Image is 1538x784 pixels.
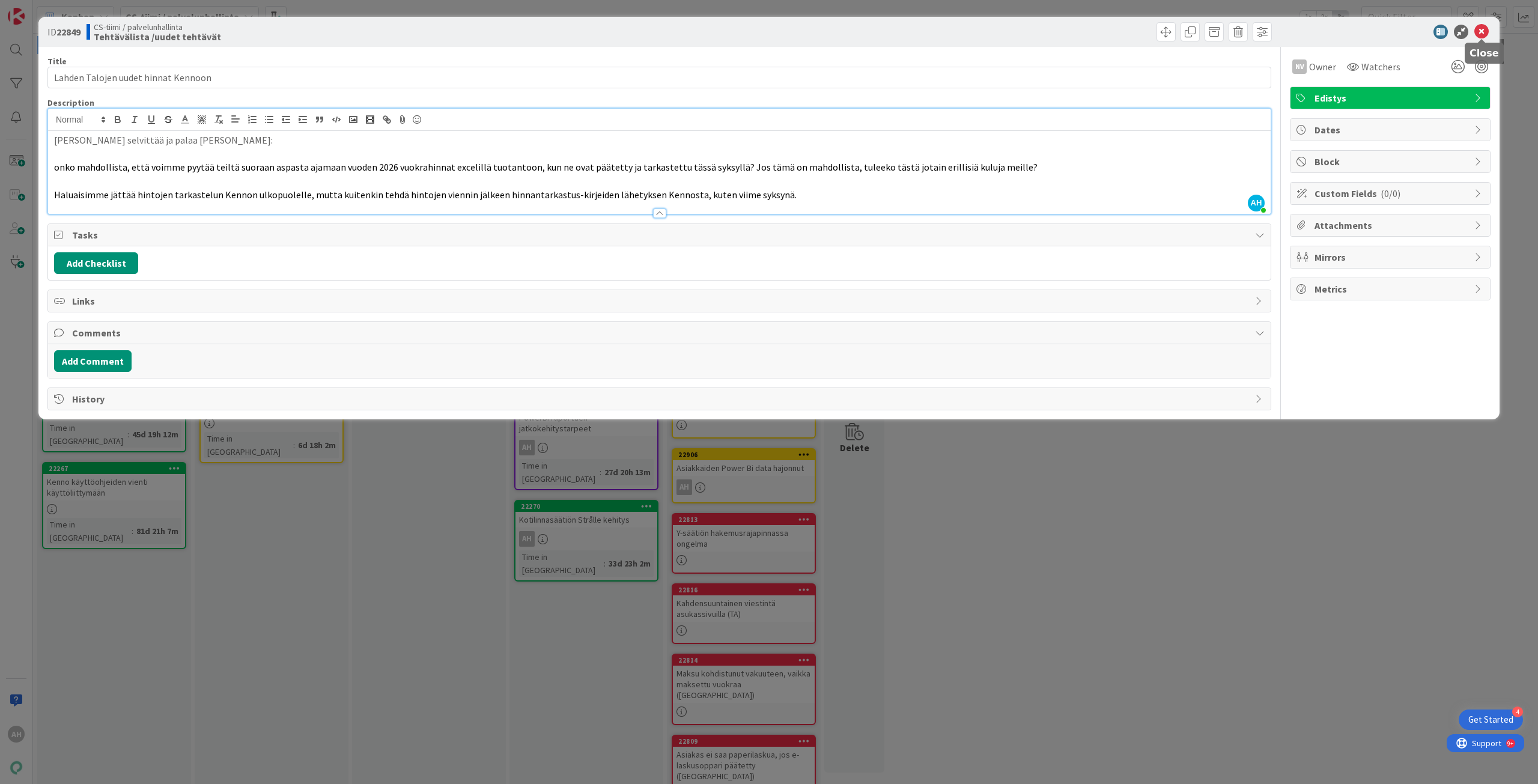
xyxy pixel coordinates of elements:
[25,2,55,16] span: Support
[1292,59,1307,74] div: NV
[72,228,1249,242] span: Tasks
[1459,710,1523,730] div: Open Get Started checklist, remaining modules: 4
[61,5,67,14] div: 9+
[1468,714,1513,726] div: Get Started
[1248,195,1265,211] span: AH
[47,25,81,39] span: ID
[1309,59,1336,74] span: Owner
[1470,47,1499,59] h5: Close
[54,252,138,274] button: Add Checklist
[1315,250,1468,264] span: Mirrors
[1315,282,1468,296] span: Metrics
[47,56,67,67] label: Title
[54,350,132,372] button: Add Comment
[1315,91,1468,105] span: Edistys
[72,326,1249,340] span: Comments
[56,26,81,38] b: 22849
[54,133,1265,147] p: [PERSON_NAME] selvittää ja palaa [PERSON_NAME]:
[1381,187,1400,199] span: ( 0/0 )
[54,161,1038,173] span: onko mahdollista, että voimme pyytää teiltä suoraan aspasta ajamaan vuoden 2026 vuokrahinnat exce...
[1361,59,1400,74] span: Watchers
[1315,123,1468,137] span: Dates
[94,22,221,32] span: CS-tiimi / palvelunhallinta
[54,189,797,201] span: Haluaisimme jättää hintojen tarkastelun Kennon ulkopuolelle, mutta kuitenkin tehdä hintojen vienn...
[47,67,1271,88] input: type card name here...
[1315,218,1468,232] span: Attachments
[72,294,1249,308] span: Links
[47,97,94,108] span: Description
[1512,707,1523,717] div: 4
[1315,154,1468,169] span: Block
[72,392,1249,406] span: History
[94,32,221,41] b: Tehtävälista /uudet tehtävät
[1315,186,1468,201] span: Custom Fields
